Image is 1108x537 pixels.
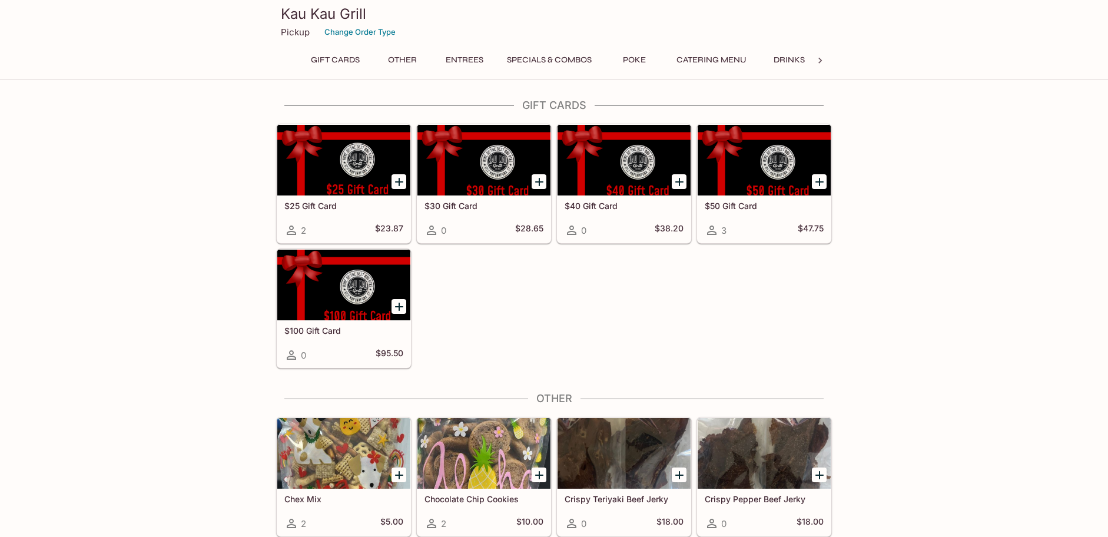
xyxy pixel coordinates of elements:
h5: $50 Gift Card [705,201,824,211]
h4: Other [276,392,832,405]
a: $40 Gift Card0$38.20 [557,124,691,243]
h5: $95.50 [376,348,403,362]
h5: $25 Gift Card [284,201,403,211]
h5: $18.00 [656,516,684,531]
h5: Chocolate Chip Cookies [424,494,543,504]
h5: Crispy Pepper Beef Jerky [705,494,824,504]
button: Poke [608,52,661,68]
h4: Gift Cards [276,99,832,112]
a: Chex Mix2$5.00 [277,417,411,536]
div: $40 Gift Card [558,125,691,195]
span: 2 [441,518,446,529]
div: Crispy Pepper Beef Jerky [698,418,831,489]
button: Add Crispy Pepper Beef Jerky [812,468,827,482]
h5: Crispy Teriyaki Beef Jerky [565,494,684,504]
button: Add $25 Gift Card [392,174,406,189]
button: Specials & Combos [500,52,598,68]
div: Chocolate Chip Cookies [417,418,550,489]
div: $25 Gift Card [277,125,410,195]
span: 0 [581,518,586,529]
button: Add Chocolate Chip Cookies [532,468,546,482]
a: $100 Gift Card0$95.50 [277,249,411,368]
a: $25 Gift Card2$23.87 [277,124,411,243]
button: Add $50 Gift Card [812,174,827,189]
button: Change Order Type [319,23,401,41]
span: 0 [441,225,446,236]
a: $30 Gift Card0$28.65 [417,124,551,243]
span: 2 [301,518,306,529]
span: 0 [301,350,306,361]
a: $50 Gift Card3$47.75 [697,124,831,243]
h5: $5.00 [380,516,403,531]
button: Entrees [438,52,491,68]
span: 3 [721,225,726,236]
span: 0 [581,225,586,236]
button: Add $30 Gift Card [532,174,546,189]
a: Crispy Teriyaki Beef Jerky0$18.00 [557,417,691,536]
a: Chocolate Chip Cookies2$10.00 [417,417,551,536]
h5: Chex Mix [284,494,403,504]
span: 2 [301,225,306,236]
h5: $38.20 [655,223,684,237]
button: Add $40 Gift Card [672,174,686,189]
h5: $40 Gift Card [565,201,684,211]
button: Gift Cards [304,52,366,68]
div: $50 Gift Card [698,125,831,195]
h5: $18.00 [797,516,824,531]
h5: $28.65 [515,223,543,237]
button: Drinks [762,52,815,68]
h5: $30 Gift Card [424,201,543,211]
div: Crispy Teriyaki Beef Jerky [558,418,691,489]
button: Other [376,52,429,68]
button: Add Chex Mix [392,468,406,482]
button: Add $100 Gift Card [392,299,406,314]
div: $30 Gift Card [417,125,550,195]
span: 0 [721,518,726,529]
div: Chex Mix [277,418,410,489]
a: Crispy Pepper Beef Jerky0$18.00 [697,417,831,536]
button: Catering Menu [670,52,753,68]
h3: Kau Kau Grill [281,5,827,23]
div: $100 Gift Card [277,250,410,320]
h5: $47.75 [798,223,824,237]
h5: $23.87 [375,223,403,237]
button: Add Crispy Teriyaki Beef Jerky [672,468,686,482]
p: Pickup [281,26,310,38]
h5: $100 Gift Card [284,326,403,336]
h5: $10.00 [516,516,543,531]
